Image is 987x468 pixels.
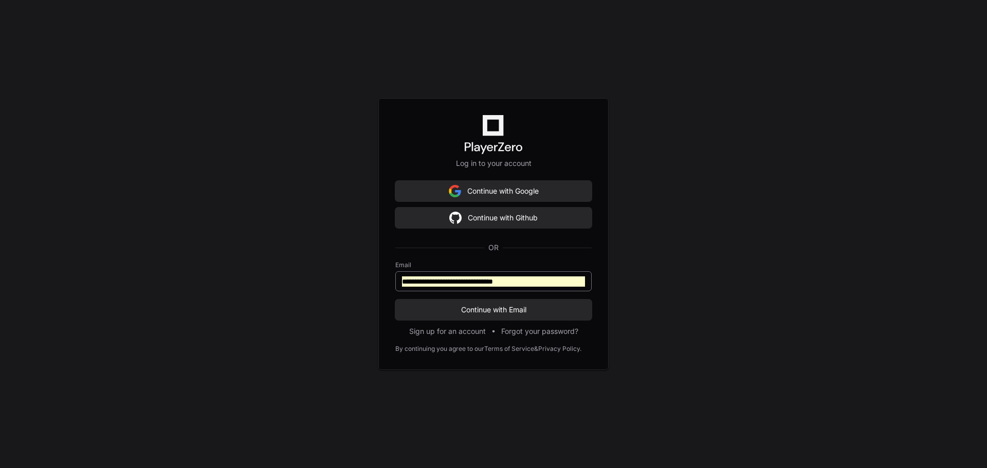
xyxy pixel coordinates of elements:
button: Forgot your password? [501,326,578,336]
a: Terms of Service [484,345,534,353]
button: Sign up for an account [409,326,486,336]
p: Log in to your account [395,158,592,169]
div: By continuing you agree to our [395,345,484,353]
img: Sign in with google [449,181,461,201]
button: Continue with Google [395,181,592,201]
label: Email [395,261,592,269]
button: Continue with Github [395,208,592,228]
span: OR [484,242,503,253]
img: Sign in with google [449,208,462,228]
div: & [534,345,538,353]
a: Privacy Policy. [538,345,581,353]
button: Continue with Email [395,299,592,320]
span: Continue with Email [395,305,592,315]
